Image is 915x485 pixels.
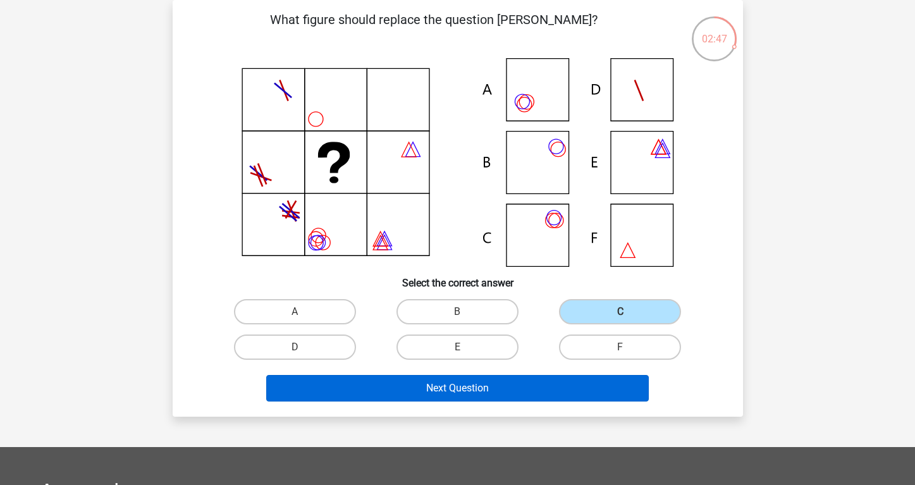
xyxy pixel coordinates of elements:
button: Next Question [266,375,649,402]
p: What figure should replace the question [PERSON_NAME]? [193,10,675,48]
label: C [559,299,681,324]
h6: Select the correct answer [193,267,723,289]
label: D [234,335,356,360]
label: E [396,335,519,360]
label: B [396,299,519,324]
label: F [559,335,681,360]
label: A [234,299,356,324]
div: 02:47 [691,15,738,47]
